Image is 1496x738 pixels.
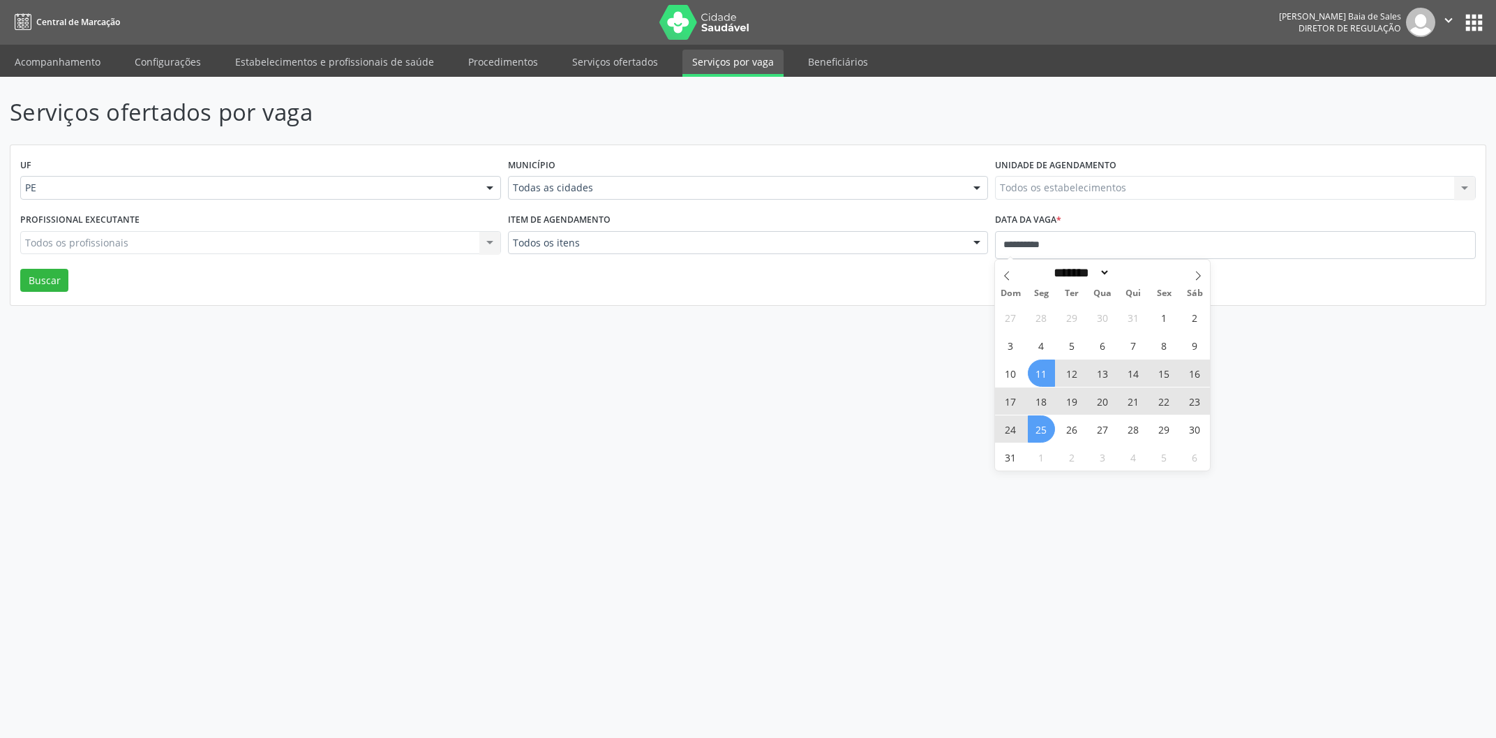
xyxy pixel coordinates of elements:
[1181,332,1209,359] span: Agosto 9, 2025
[1181,415,1209,443] span: Agosto 30, 2025
[508,155,555,177] label: Município
[1151,360,1178,387] span: Agosto 15, 2025
[1059,388,1086,415] span: Agosto 19, 2025
[1089,415,1116,443] span: Agosto 27, 2025
[798,50,878,74] a: Beneficiários
[997,388,1024,415] span: Agosto 17, 2025
[1181,304,1209,331] span: Agosto 2, 2025
[1028,443,1055,471] span: Setembro 1, 2025
[1059,415,1086,443] span: Agosto 26, 2025
[20,155,31,177] label: UF
[1028,304,1055,331] span: Julho 28, 2025
[1026,289,1056,298] span: Seg
[1179,289,1210,298] span: Sáb
[997,304,1024,331] span: Julho 27, 2025
[1110,265,1156,280] input: Year
[1089,332,1116,359] span: Agosto 6, 2025
[1028,360,1055,387] span: Agosto 11, 2025
[1299,22,1401,34] span: Diretor de regulação
[1120,304,1147,331] span: Julho 31, 2025
[1087,289,1118,298] span: Qua
[10,95,1043,130] p: Serviços ofertados por vaga
[995,209,1061,231] label: Data da vaga
[1028,388,1055,415] span: Agosto 18, 2025
[1056,289,1087,298] span: Ter
[10,10,120,34] a: Central de Marcação
[25,181,472,195] span: PE
[458,50,548,74] a: Procedimentos
[5,50,110,74] a: Acompanhamento
[1028,332,1055,359] span: Agosto 4, 2025
[20,269,68,293] button: Buscar
[1279,10,1401,22] div: [PERSON_NAME] Baia de Sales
[1181,443,1209,471] span: Setembro 6, 2025
[1118,289,1149,298] span: Qui
[1089,443,1116,471] span: Setembro 3, 2025
[1089,388,1116,415] span: Agosto 20, 2025
[36,16,120,28] span: Central de Marcação
[125,50,211,74] a: Configurações
[1028,415,1055,443] span: Agosto 25, 2025
[513,181,960,195] span: Todas as cidades
[1406,8,1435,37] img: img
[508,209,611,231] label: Item de agendamento
[1059,332,1086,359] span: Agosto 5, 2025
[1151,332,1178,359] span: Agosto 8, 2025
[1151,388,1178,415] span: Agosto 22, 2025
[1059,360,1086,387] span: Agosto 12, 2025
[562,50,668,74] a: Serviços ofertados
[1120,332,1147,359] span: Agosto 7, 2025
[20,209,140,231] label: Profissional executante
[1120,415,1147,443] span: Agosto 28, 2025
[995,155,1116,177] label: Unidade de agendamento
[1059,304,1086,331] span: Julho 29, 2025
[997,415,1024,443] span: Agosto 24, 2025
[1151,443,1178,471] span: Setembro 5, 2025
[997,443,1024,471] span: Agosto 31, 2025
[1049,265,1110,280] select: Month
[513,236,960,250] span: Todos os itens
[1120,388,1147,415] span: Agosto 21, 2025
[1151,415,1178,443] span: Agosto 29, 2025
[1120,360,1147,387] span: Agosto 14, 2025
[997,360,1024,387] span: Agosto 10, 2025
[995,289,1026,298] span: Dom
[1435,8,1462,37] button: 
[1462,10,1486,35] button: apps
[997,332,1024,359] span: Agosto 3, 2025
[1089,304,1116,331] span: Julho 30, 2025
[1120,443,1147,471] span: Setembro 4, 2025
[1059,443,1086,471] span: Setembro 2, 2025
[682,50,784,77] a: Serviços por vaga
[225,50,444,74] a: Estabelecimentos e profissionais de saúde
[1181,388,1209,415] span: Agosto 23, 2025
[1149,289,1179,298] span: Sex
[1151,304,1178,331] span: Agosto 1, 2025
[1089,360,1116,387] span: Agosto 13, 2025
[1441,13,1456,28] i: 
[1181,360,1209,387] span: Agosto 16, 2025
